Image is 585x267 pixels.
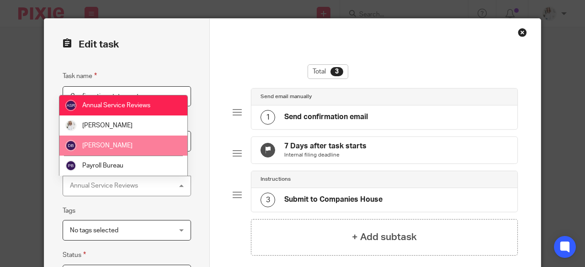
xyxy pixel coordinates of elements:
[308,64,348,79] div: Total
[261,193,275,207] div: 3
[70,183,138,189] div: Annual Service Reviews
[63,71,97,81] label: Task name
[284,195,383,204] h4: Submit to Companies House
[65,120,76,131] img: Daisy.JPG
[63,206,75,215] label: Tags
[352,230,417,244] h4: + Add subtask
[284,112,368,122] h4: Send confirmation email
[82,122,133,129] span: [PERSON_NAME]
[65,140,76,151] img: svg%3E
[63,37,191,52] h2: Edit task
[284,141,367,151] h4: 7 Days after task starts
[65,100,76,111] img: svg%3E
[70,227,118,234] span: No tags selected
[261,93,312,100] h4: Send email manually
[330,67,343,76] div: 3
[82,102,150,109] span: Annual Service Reviews
[284,152,367,159] p: Internal filing deadline
[63,250,86,260] label: Status
[261,176,291,183] h4: Instructions
[82,162,123,169] span: Payroll Bureau
[518,28,527,37] div: Close this dialog window
[65,160,76,171] img: svg%3E
[82,142,133,149] span: [PERSON_NAME]
[261,110,275,125] div: 1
